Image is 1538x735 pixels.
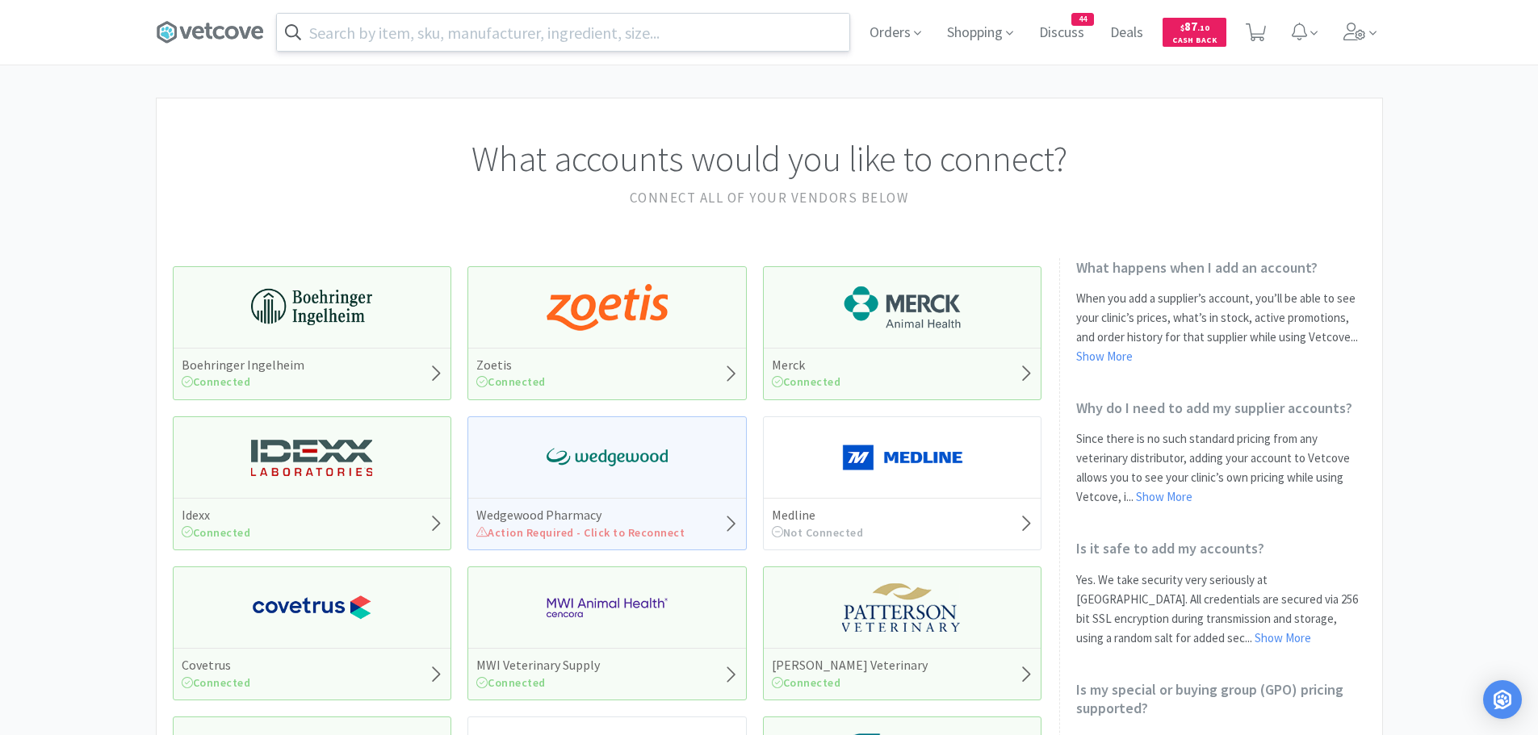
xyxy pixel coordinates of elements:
[842,583,963,632] img: f5e969b455434c6296c6d81ef179fa71_3.png
[182,507,251,524] h5: Idexx
[182,525,251,540] span: Connected
[251,583,372,632] img: 77fca1acd8b6420a9015268ca798ef17_1.png
[1076,429,1366,507] p: Since there is no such standard pricing from any veterinary distributor, adding your account to V...
[251,433,372,482] img: 13250b0087d44d67bb1668360c5632f9_13.png
[1076,570,1366,648] p: Yes. We take security very seriously at [GEOGRAPHIC_DATA]. All credentials are secured via 256 bi...
[772,357,841,374] h5: Merck
[173,187,1366,209] h2: Connect all of your vendors below
[547,433,668,482] img: e40baf8987b14801afb1611fffac9ca4_8.png
[842,433,963,482] img: a646391c64b94eb2892348a965bf03f3_134.png
[1180,19,1209,34] span: 87
[476,357,546,374] h5: Zoetis
[476,507,685,524] h5: Wedgewood Pharmacy
[476,657,600,674] h5: MWI Veterinary Supply
[476,675,546,690] span: Connected
[1072,14,1093,25] span: 44
[1180,23,1184,33] span: $
[182,374,251,389] span: Connected
[1076,258,1366,277] h2: What happens when I add an account?
[1076,399,1366,417] h2: Why do I need to add my supplier accounts?
[547,283,668,332] img: a673e5ab4e5e497494167fe422e9a3ab.png
[1172,36,1217,47] span: Cash Back
[1136,489,1192,504] a: Show More
[182,657,251,674] h5: Covetrus
[772,525,864,540] span: Not Connected
[1076,349,1133,364] a: Show More
[182,357,304,374] h5: Boehringer Ingelheim
[1255,630,1311,645] a: Show More
[251,283,372,332] img: 730db3968b864e76bcafd0174db25112_22.png
[1163,10,1226,54] a: $87.10Cash Back
[1483,680,1522,719] div: Open Intercom Messenger
[547,583,668,632] img: f6b2451649754179b5b4e0c70c3f7cb0_2.png
[277,14,849,51] input: Search by item, sku, manufacturer, ingredient, size...
[772,374,841,389] span: Connected
[1076,289,1366,366] p: When you add a supplier’s account, you’ll be able to see your clinic’s prices, what’s in stock, a...
[772,675,841,690] span: Connected
[476,525,685,540] span: Action Required - Click to Reconnect
[173,131,1366,187] h1: What accounts would you like to connect?
[1197,23,1209,33] span: . 10
[1033,26,1091,40] a: Discuss44
[772,657,928,674] h5: [PERSON_NAME] Veterinary
[1104,26,1150,40] a: Deals
[1076,539,1366,558] h2: Is it safe to add my accounts?
[182,675,251,690] span: Connected
[842,283,963,332] img: 6d7abf38e3b8462597f4a2f88dede81e_176.png
[772,507,864,524] h5: Medline
[476,374,546,389] span: Connected
[1076,680,1366,718] h2: Is my special or buying group (GPO) pricing supported?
